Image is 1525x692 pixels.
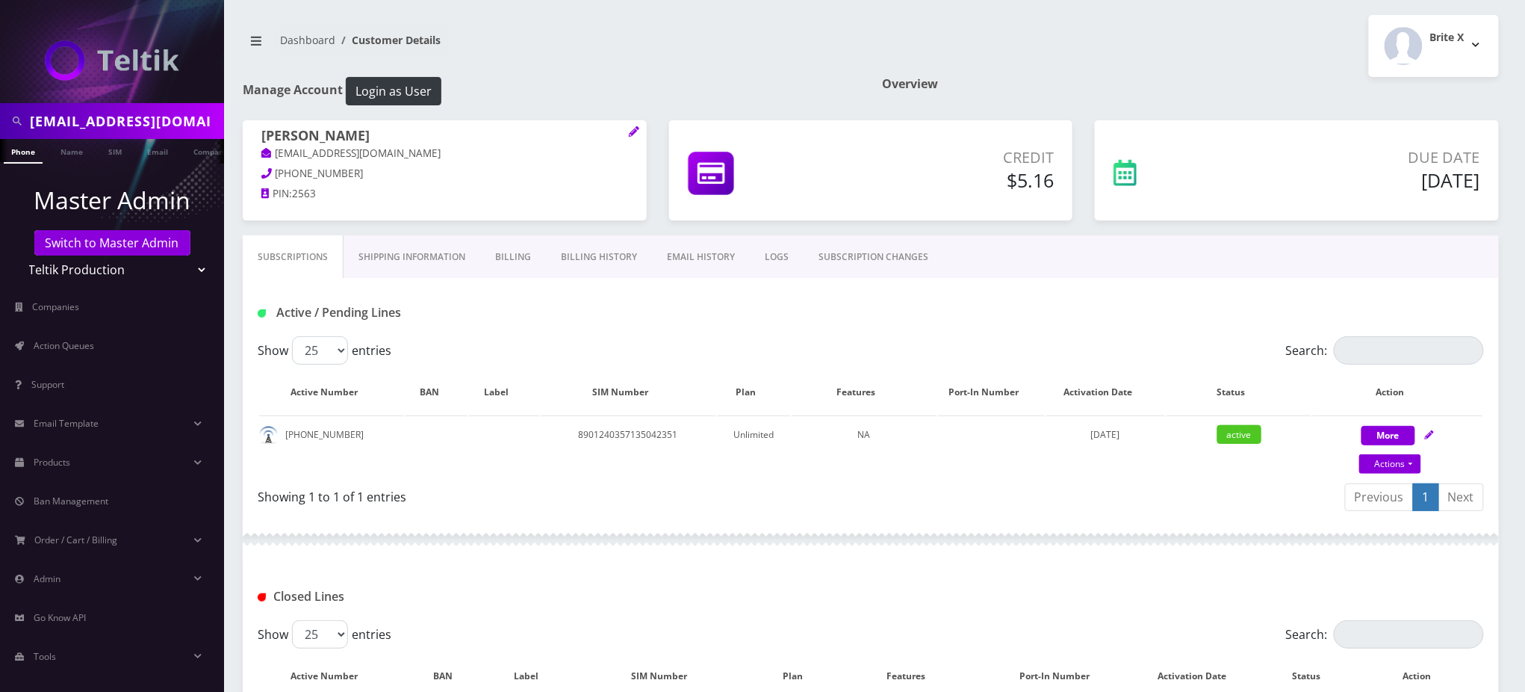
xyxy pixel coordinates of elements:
select: Showentries [292,620,348,649]
th: Status: activate to sort column ascending [1167,371,1311,414]
a: Dashboard [280,33,335,47]
a: Company [186,139,236,162]
a: 1 [1413,484,1439,511]
input: Search in Company [30,107,220,135]
span: Companies [33,300,80,313]
span: Go Know API [34,611,86,624]
span: Support [31,378,64,391]
button: Brite X [1369,15,1499,77]
th: Activation Date: activate to sort column ascending [1046,371,1165,414]
a: Email [140,139,176,162]
input: Search: [1334,620,1484,649]
div: Showing 1 to 1 of 1 entries [258,482,860,506]
h2: Brite X [1430,31,1465,44]
a: Next [1438,484,1484,511]
li: Customer Details [335,32,441,48]
span: Ban Management [34,495,108,507]
a: Billing [480,235,546,279]
span: [PHONE_NUMBER] [276,167,364,180]
th: Action: activate to sort column ascending [1313,371,1482,414]
a: Phone [4,139,43,164]
a: Billing History [546,235,652,279]
label: Search: [1286,620,1484,649]
h1: Active / Pending Lines [258,306,651,320]
span: 2563 [292,187,316,200]
a: SIM [101,139,129,162]
th: Plan: activate to sort column ascending [718,371,790,414]
h1: [PERSON_NAME] [261,128,628,146]
td: Unlimited [718,415,790,476]
h5: [DATE] [1243,169,1480,191]
h1: Overview [882,77,1499,91]
a: EMAIL HISTORY [652,235,750,279]
h1: Manage Account [243,77,860,105]
a: Subscriptions [243,235,344,279]
th: Active Number: activate to sort column ascending [259,371,404,414]
label: Search: [1286,336,1484,365]
a: Actions [1359,454,1421,474]
h1: Closed Lines [258,590,651,604]
span: Email Template [34,417,99,430]
label: Show entries [258,336,391,365]
nav: breadcrumb [243,25,860,67]
th: Port-In Number: activate to sort column ascending [938,371,1045,414]
a: LOGS [750,235,804,279]
th: Label: activate to sort column ascending [469,371,539,414]
a: Login as User [343,81,441,98]
img: Closed Lines [258,593,266,602]
img: default.png [259,426,278,445]
img: Teltik Production [45,40,179,81]
span: Tools [34,650,56,663]
span: [DATE] [1091,428,1120,441]
img: Active / Pending Lines [258,309,266,318]
label: Show entries [258,620,391,649]
span: active [1217,425,1261,444]
p: Due Date [1243,146,1480,169]
span: Products [34,456,70,469]
th: BAN: activate to sort column ascending [406,371,468,414]
a: Previous [1345,484,1414,511]
input: Search: [1334,336,1484,365]
span: Order / Cart / Billing [35,534,118,546]
select: Showentries [292,336,348,365]
a: [EMAIL_ADDRESS][DOMAIN_NAME] [261,146,441,161]
p: Credit [850,146,1055,169]
button: More [1361,426,1415,445]
a: PIN: [261,187,292,202]
td: [PHONE_NUMBER] [259,415,404,476]
span: Action Queues [34,339,94,352]
a: Switch to Master Admin [34,230,190,256]
th: SIM Number: activate to sort column ascending [541,371,716,414]
th: Features: activate to sort column ascending [792,371,937,414]
td: 8901240357135042351 [541,415,716,476]
td: NA [792,415,937,476]
a: Shipping Information [344,235,480,279]
h5: $5.16 [850,169,1055,191]
span: Admin [34,572,60,585]
button: Login as User [346,77,441,105]
a: SUBSCRIPTION CHANGES [804,235,943,279]
a: Name [53,139,90,162]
